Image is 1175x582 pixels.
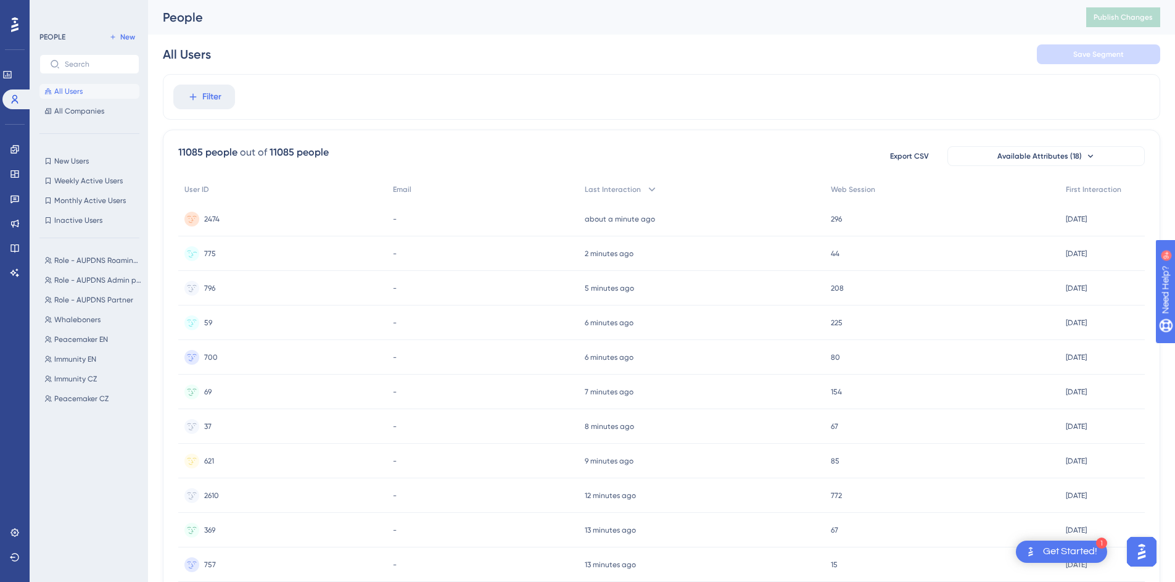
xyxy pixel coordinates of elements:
[204,214,220,224] span: 2474
[54,354,96,364] span: Immunity EN
[204,525,215,535] span: 369
[585,388,633,396] time: 7 minutes ago
[393,318,397,328] span: -
[393,422,397,431] span: -
[39,332,147,347] button: Peacemaker EN
[204,422,212,431] span: 37
[831,491,842,501] span: 772
[204,387,212,397] span: 69
[1086,7,1160,27] button: Publish Changes
[831,387,842,397] span: 154
[204,352,218,362] span: 700
[1043,545,1097,559] div: Get Started!
[39,372,147,386] button: Immunity CZ
[585,353,633,362] time: 6 minutes ago
[54,176,123,186] span: Weekly Active Users
[163,9,1055,26] div: People
[831,249,839,259] span: 44
[54,295,133,305] span: Role - AUPDNS Partner
[39,352,147,367] button: Immunity EN
[831,283,844,293] span: 208
[39,253,147,268] button: Role - AUPDNS Roaming partner
[39,312,147,327] button: Whaleboners
[54,394,109,404] span: Peacemaker CZ
[105,30,139,44] button: New
[204,318,212,328] span: 59
[204,249,216,259] span: 775
[39,273,147,288] button: Role - AUPDNS Admin partner
[878,146,940,166] button: Export CSV
[270,145,329,160] div: 11085 people
[1066,388,1087,396] time: [DATE]
[163,46,211,63] div: All Users
[54,215,102,225] span: Inactive Users
[54,196,126,206] span: Monthly Active Users
[831,214,842,224] span: 296
[393,456,397,466] span: -
[39,213,139,228] button: Inactive Users
[204,560,216,570] span: 757
[54,374,97,384] span: Immunity CZ
[585,318,633,327] time: 6 minutes ago
[890,151,929,161] span: Export CSV
[585,526,636,534] time: 13 minutes ago
[204,491,219,501] span: 2610
[585,284,634,293] time: 5 minutes ago
[54,275,142,285] span: Role - AUPDNS Admin partner
[1066,491,1087,500] time: [DATE]
[585,457,633,465] time: 9 minutes ago
[831,352,840,362] span: 80
[54,86,83,96] span: All Users
[585,422,634,431] time: 8 minutes ago
[1066,457,1087,465] time: [DATE]
[39,293,147,307] button: Role - AUPDNS Partner
[84,6,91,16] div: 9+
[178,145,237,160] div: 11085 people
[585,249,633,258] time: 2 minutes ago
[54,315,101,325] span: Whaleboners
[29,3,77,18] span: Need Help?
[393,249,397,259] span: -
[393,387,397,397] span: -
[585,185,641,194] span: Last Interaction
[39,84,139,99] button: All Users
[39,173,139,188] button: Weekly Active Users
[240,145,267,160] div: out of
[39,154,139,168] button: New Users
[585,215,655,223] time: about a minute ago
[173,85,235,109] button: Filter
[1066,526,1087,534] time: [DATE]
[39,391,147,406] button: Peacemaker CZ
[393,525,397,535] span: -
[184,185,209,194] span: User ID
[1096,538,1107,549] div: 1
[393,560,397,570] span: -
[831,456,839,466] span: 85
[1037,44,1160,64] button: Save Segment
[1094,12,1153,22] span: Publish Changes
[831,185,875,194] span: Web Session
[1066,560,1087,569] time: [DATE]
[393,283,397,293] span: -
[54,335,108,344] span: Peacemaker EN
[65,60,129,69] input: Search
[39,193,139,208] button: Monthly Active Users
[1066,215,1087,223] time: [DATE]
[997,151,1082,161] span: Available Attributes (18)
[831,525,838,535] span: 67
[1066,249,1087,258] time: [DATE]
[1123,533,1160,570] iframe: UserGuiding AI Assistant Launcher
[585,491,636,500] time: 12 minutes ago
[1066,318,1087,327] time: [DATE]
[831,318,843,328] span: 225
[1016,541,1107,563] div: Open Get Started! checklist, remaining modules: 1
[204,456,214,466] span: 621
[393,352,397,362] span: -
[54,156,89,166] span: New Users
[1066,284,1087,293] time: [DATE]
[54,106,104,116] span: All Companies
[947,146,1145,166] button: Available Attributes (18)
[393,214,397,224] span: -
